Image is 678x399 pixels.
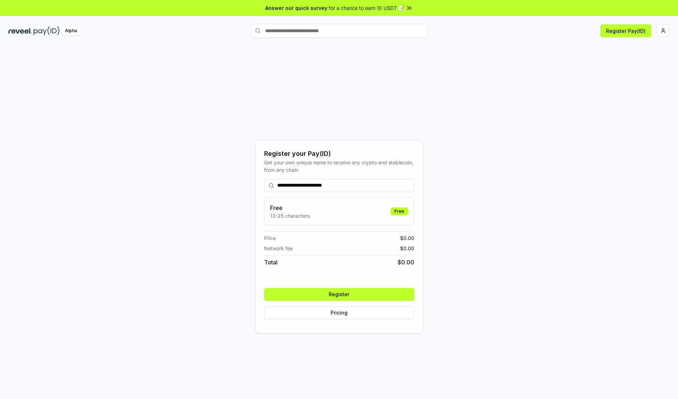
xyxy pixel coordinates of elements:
[398,258,414,266] span: $ 0.00
[264,258,278,266] span: Total
[400,234,414,242] span: $ 0.00
[329,4,404,12] span: for a chance to earn 10 USDT 📝
[391,207,408,215] div: Free
[264,306,414,319] button: Pricing
[600,24,651,37] button: Register Pay(ID)
[265,4,327,12] span: Answer our quick survey
[34,27,60,35] img: pay_id
[264,234,276,242] span: Price
[8,27,32,35] img: reveel_dark
[61,27,81,35] div: Alpha
[264,288,414,301] button: Register
[270,204,310,212] h3: Free
[264,245,293,252] span: Network fee
[264,149,414,159] div: Register your Pay(ID)
[400,245,414,252] span: $ 0.00
[264,159,414,174] div: Get your own unique name to receive any crypto and stablecoin, from any chain
[270,212,310,219] p: 13-25 characters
